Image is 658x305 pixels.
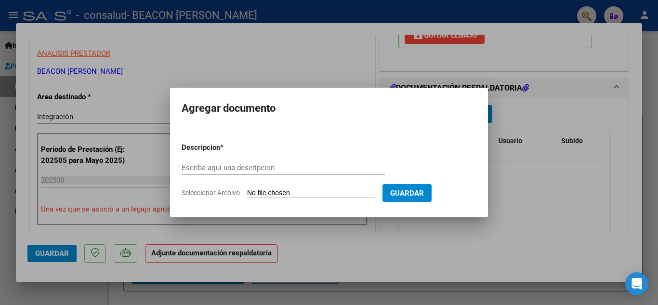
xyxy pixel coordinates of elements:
button: Guardar [382,184,432,202]
h2: Agregar documento [182,99,476,118]
span: Guardar [390,189,424,198]
span: Seleccionar Archivo [182,189,240,197]
p: Descripcion [182,142,270,153]
div: Open Intercom Messenger [625,272,648,295]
